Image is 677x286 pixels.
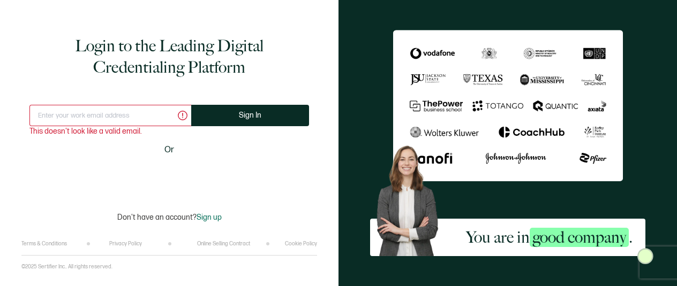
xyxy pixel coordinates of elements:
iframe: Sign in with Google Button [102,164,236,187]
a: Terms & Conditions [21,241,67,247]
img: Sertifier Login [637,248,653,264]
span: good company [530,228,629,247]
span: Or [164,143,174,157]
img: Sertifier Login - You are in <span class="strong-h">good company</span>. Hero [370,140,453,256]
span: This doesn't look like a valid email. [29,128,142,135]
h1: Login to the Leading Digital Credentialing Platform [29,35,309,78]
a: Privacy Policy [109,241,142,247]
button: Sign In [191,105,309,126]
input: Enter your work email address [29,105,191,126]
a: Online Selling Contract [197,241,250,247]
ion-icon: alert circle outline [177,110,189,121]
span: Sign In [239,111,261,119]
h2: You are in . [466,227,633,248]
a: Cookie Policy [285,241,317,247]
img: Sertifier Login - You are in <span class="strong-h">good company</span>. [393,30,623,181]
p: Don't have an account? [117,213,222,222]
span: Sign up [197,213,222,222]
p: ©2025 Sertifier Inc.. All rights reserved. [21,264,112,270]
